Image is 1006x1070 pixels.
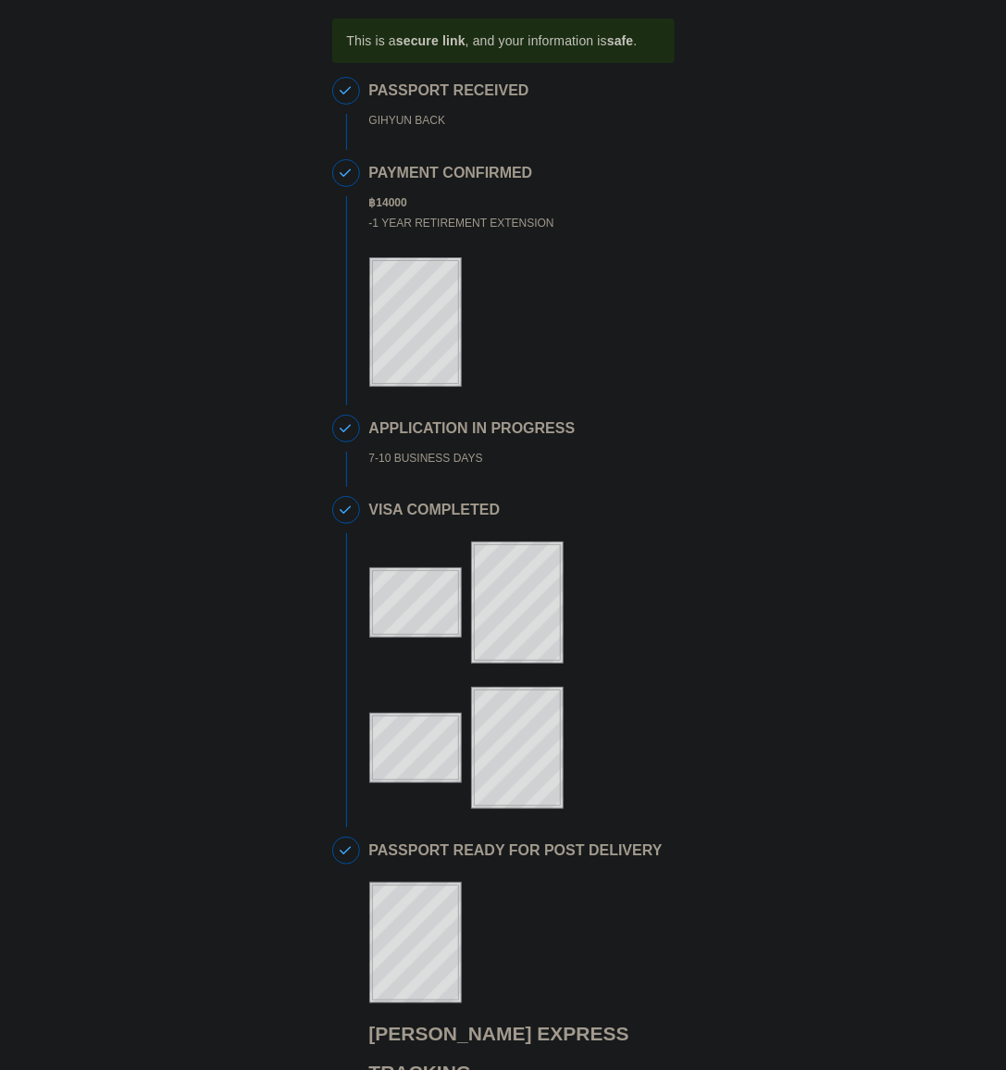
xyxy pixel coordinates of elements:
[333,838,359,864] span: 5
[369,165,554,181] h2: PAYMENT CONFIRMED
[369,110,529,131] div: GIHYUN BACK
[369,842,665,859] h2: PASSPORT READY FOR POST DELIVERY
[333,160,359,186] span: 2
[369,82,529,99] h2: PASSPORT RECEIVED
[369,448,576,469] div: 7-10 BUSINESS DAYS
[347,24,638,57] div: This is a , and your information is .
[607,33,634,48] b: safe
[333,78,359,104] span: 1
[369,420,576,437] h2: APPLICATION IN PROGRESS
[333,497,359,523] span: 4
[369,196,407,209] b: ฿ 14000
[369,213,554,234] div: - 1 Year Retirement Extension
[333,416,359,442] span: 3
[369,502,665,518] h2: VISA COMPLETED
[396,33,466,48] b: secure link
